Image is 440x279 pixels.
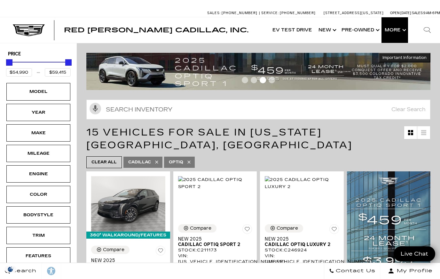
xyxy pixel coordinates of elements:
[90,103,101,114] svg: Click to toggle on voice search
[381,263,440,279] button: Open user profile menu
[394,267,433,275] span: My Profile
[265,224,303,233] button: Compare Vehicle
[265,242,334,247] span: Cadillac OPTIQ Luxury 2
[22,191,54,198] div: Color
[338,17,381,43] a: Pre-Owned
[178,253,252,265] div: VIN: [US_VEHICLE_IDENTIFICATION_NUMBER]
[265,236,339,247] a: New 2025Cadillac OPTIQ Luxury 2
[22,170,54,177] div: Engine
[6,247,70,265] div: FeaturesFeatures
[6,227,70,244] div: TrimTrim
[251,77,257,83] span: Go to slide 2
[22,129,54,136] div: Make
[260,77,266,83] span: Go to slide 3
[64,27,248,33] a: Red [PERSON_NAME] Cadillac, Inc.
[265,253,339,265] div: VIN: [US_VEHICLE_IDENTIFICATION_NUMBER]
[6,59,12,66] div: Minimum Price
[207,11,259,15] a: Sales: [PHONE_NUMBER]
[22,232,54,239] div: Trim
[6,104,70,121] div: YearYear
[10,267,36,275] span: Search
[91,258,161,263] span: New 2025
[381,17,408,43] button: More
[394,246,435,261] a: Live Chat
[423,11,440,15] span: 9 AM-6 PM
[265,236,334,242] span: New 2025
[259,11,317,15] a: Service: [PHONE_NUMBER]
[86,100,430,119] input: Search Inventory
[65,59,72,66] div: Maximum Price
[6,206,70,224] div: BodystyleBodystyle
[277,226,298,231] div: Compare
[178,247,252,253] div: Stock : C211173
[280,11,316,15] span: [PHONE_NUMBER]
[6,83,70,100] div: ModelModel
[178,176,252,190] img: 2025 Cadillac OPTIQ Sport 2
[324,263,381,279] a: Contact Us
[412,11,423,15] span: Sales:
[6,124,70,142] div: MakeMake
[86,127,352,151] span: 15 Vehicles for Sale in [US_STATE][GEOGRAPHIC_DATA], [GEOGRAPHIC_DATA]
[86,232,170,239] div: 360° WalkAround/Features
[13,24,45,37] img: Cadillac Dark Logo with Cadillac White Text
[91,246,130,254] button: Compare Vehicle
[178,224,216,233] button: Compare Vehicle
[178,236,252,247] a: New 2025Cadillac OPTIQ Sport 2
[128,158,151,166] span: Cadillac
[265,247,339,253] div: Stock : C246924
[22,211,54,218] div: Bodystyle
[190,226,211,231] div: Compare
[334,267,375,275] span: Contact Us
[6,165,70,183] div: EngineEngine
[3,266,18,273] section: Click to Open Cookie Consent Modal
[265,176,339,190] img: 2025 Cadillac OPTIQ Luxury 2
[91,258,165,269] a: New 2025Cadillac OPTIQ Sport 1
[22,252,54,259] div: Features
[390,11,411,15] span: Open [DATE]
[178,242,247,247] span: Cadillac OPTIQ Sport 2
[261,11,279,15] span: Service:
[22,109,54,116] div: Year
[269,77,275,83] span: Go to slide 4
[86,53,430,90] img: 2508-August-FOM-OPTIQ-Lease9
[45,68,71,77] input: Maximum
[103,247,124,253] div: Compare
[324,11,384,15] a: [STREET_ADDRESS][US_STATE]
[6,145,70,162] div: MileageMileage
[315,17,338,43] a: New
[269,17,315,43] a: EV Test Drive
[6,57,71,77] div: Price
[397,250,431,258] span: Live Chat
[22,88,54,95] div: Model
[91,176,165,232] img: 2025 Cadillac OPTIQ Sport 1
[156,246,165,258] button: Save Vehicle
[222,11,257,15] span: [PHONE_NUMBER]
[382,55,427,60] span: Important Information
[242,224,252,236] button: Save Vehicle
[178,236,247,242] span: New 2025
[91,158,117,166] span: Clear All
[64,26,248,34] span: Red [PERSON_NAME] Cadillac, Inc.
[329,224,339,236] button: Save Vehicle
[3,266,18,273] img: Opt-Out Icon
[8,51,69,57] h5: Price
[169,158,183,166] span: Optiq
[242,77,248,83] span: Go to slide 1
[22,150,54,157] div: Mileage
[6,68,32,77] input: Minimum
[379,53,430,62] button: Important Information
[207,11,221,15] span: Sales:
[6,186,70,203] div: ColorColor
